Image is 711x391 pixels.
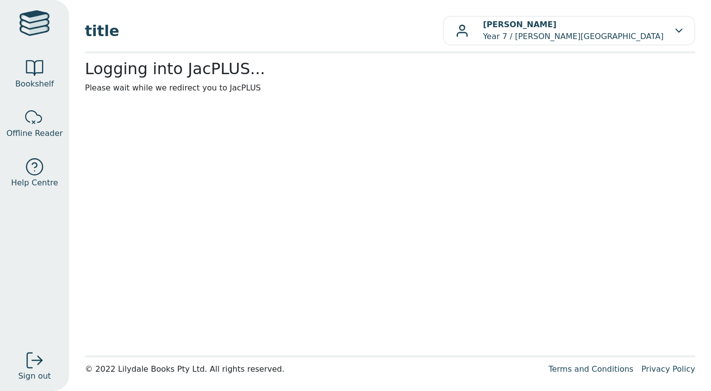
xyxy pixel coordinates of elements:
h2: Logging into JacPLUS... [85,59,695,78]
p: Please wait while we redirect you to JacPLUS [85,82,695,94]
p: Year 7 / [PERSON_NAME][GEOGRAPHIC_DATA] [483,19,664,43]
span: title [85,20,443,42]
div: © 2022 Lilydale Books Pty Ltd. All rights reserved. [85,363,541,375]
span: Sign out [18,370,51,382]
a: Privacy Policy [641,364,695,374]
b: [PERSON_NAME] [483,20,556,29]
span: Help Centre [11,177,58,189]
button: [PERSON_NAME]Year 7 / [PERSON_NAME][GEOGRAPHIC_DATA] [443,16,695,45]
span: Offline Reader [6,128,63,139]
span: Bookshelf [15,78,54,90]
a: Terms and Conditions [549,364,633,374]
